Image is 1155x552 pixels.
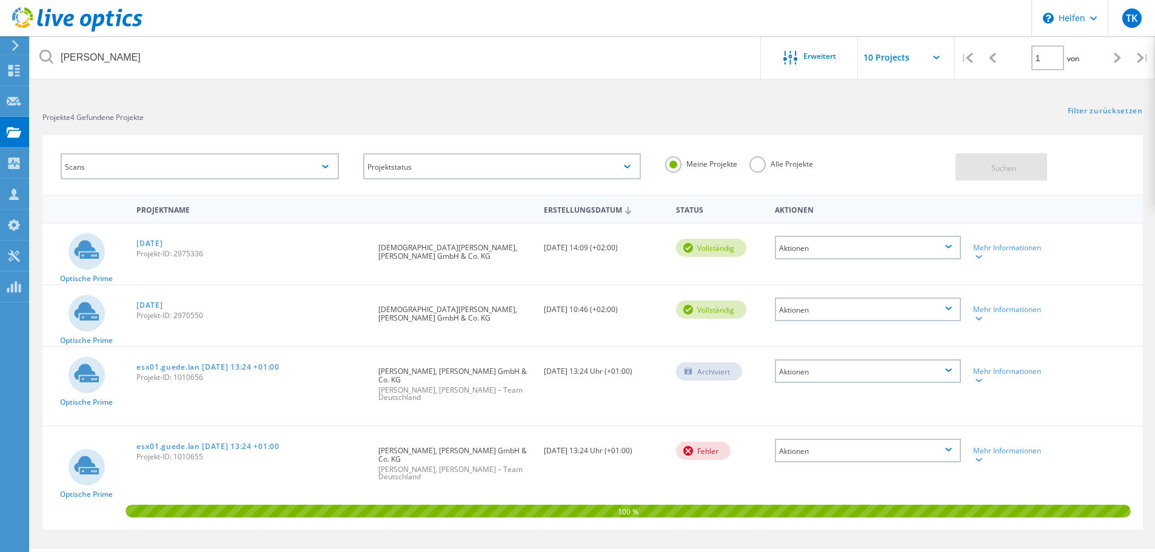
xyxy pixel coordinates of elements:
font: TK [1126,12,1137,25]
font: Aktionen [775,205,814,215]
font: [DEMOGRAPHIC_DATA][PERSON_NAME], [PERSON_NAME] GmbH & Co. KG [378,242,517,261]
font: von [1067,53,1079,64]
font: Aktionen [779,367,809,377]
font: [DATE] 13:24 Uhr (+01:00) [544,445,632,456]
font: | [1144,52,1148,62]
font: Scans [65,162,85,172]
font: Optische Prime [60,397,113,407]
font: | [962,52,966,62]
font: Projekte [42,112,70,122]
font: Fehler [697,446,718,456]
font: Projekt-ID: 1010656 [136,372,203,382]
font: esx01.guede.lan [DATE] 13:24 +01:00 [136,362,280,372]
font: Alle Projekte [771,159,813,169]
font: Suchen [991,163,1016,173]
font: Optische Prime [60,273,113,284]
font: Optische Prime [60,335,113,345]
font: Mehr Informationen [973,445,1041,456]
font: Projekt-ID: 2970550 [136,310,203,321]
font: 4 Gefundene Projekte [70,112,144,122]
font: [DATE] [136,238,162,248]
a: esx01.guede.lan [DATE] 13:24 +01:00 [136,362,280,371]
font: Aktionen [779,243,809,253]
font: [PERSON_NAME], [PERSON_NAME] GmbH & Co. KG [378,445,527,464]
font: Archiviert [697,367,730,377]
font: Helfen [1059,12,1086,24]
font: Filter zurücksetzen [1068,105,1143,116]
a: Live Optics Dashboard [12,25,142,34]
font: Projekt-ID: 2975336 [136,248,203,259]
font: Projektname [136,205,190,215]
font: [PERSON_NAME], [PERSON_NAME] – Team Deutschland [378,385,523,402]
font: [DEMOGRAPHIC_DATA][PERSON_NAME], [PERSON_NAME] GmbH & Co. KG [378,304,517,323]
font: vollständig [697,305,734,315]
a: esx01.guede.lan [DATE] 13:24 +01:00 [136,442,280,450]
a: [DATE] [136,239,162,247]
font: Projekt-ID: 1010655 [136,451,203,462]
font: [DATE] 10:46 (+02:00) [544,304,618,314]
font: [DATE] [136,300,162,310]
font: [PERSON_NAME], [PERSON_NAME] GmbH & Co. KG [378,366,527,385]
font: vollständig [697,243,734,253]
font: Erstellungsdatum [544,205,622,215]
a: [DATE] [136,301,162,309]
font: 100 % [618,507,638,517]
button: Suchen [956,153,1047,181]
font: [DATE] 13:24 Uhr (+01:00) [544,366,632,376]
font: Optische Prime [60,489,113,499]
font: Mehr Informationen [973,242,1041,253]
svg: \n [1043,13,1054,24]
font: Mehr Informationen [973,304,1041,314]
font: Status [676,205,703,215]
font: Projektstatus [367,162,412,172]
font: Meine Projekte [686,159,737,169]
font: [PERSON_NAME], [PERSON_NAME] – Team Deutschland [378,464,523,482]
input: undefiniert [30,36,762,79]
font: esx01.guede.lan [DATE] 13:24 +01:00 [136,441,280,451]
font: Aktionen [779,305,809,315]
font: Aktionen [779,446,809,456]
font: Mehr Informationen [973,366,1041,376]
font: [DATE] 14:09 (+02:00) [544,242,618,253]
font: Erweitert [803,51,836,61]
